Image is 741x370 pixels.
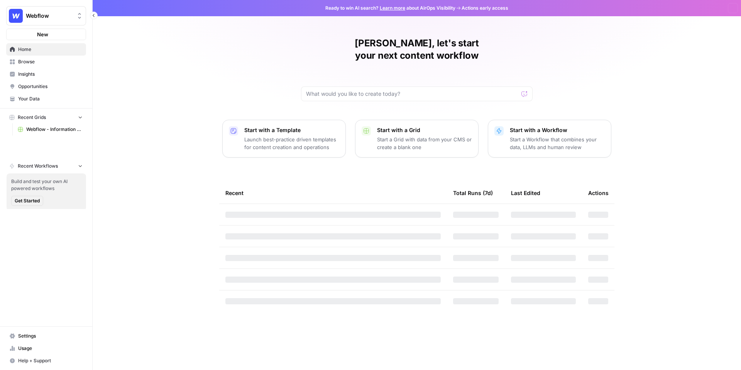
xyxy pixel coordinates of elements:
a: Insights [6,68,86,80]
div: Actions [588,182,609,204]
button: Start with a WorkflowStart a Workflow that combines your data, LLMs and human review [488,120,611,158]
input: What would you like to create today? [306,90,518,98]
button: Workspace: Webflow [6,6,86,25]
span: Usage [18,345,83,352]
span: Settings [18,333,83,339]
a: Usage [6,342,86,355]
span: Webflow [26,12,73,20]
span: Actions early access [462,5,508,12]
span: Recent Grids [18,114,46,121]
button: New [6,29,86,40]
p: Start a Grid with data from your CMS or create a blank one [377,136,472,151]
p: Start a Workflow that combines your data, LLMs and human review [510,136,605,151]
p: Start with a Workflow [510,126,605,134]
p: Start with a Grid [377,126,472,134]
div: Last Edited [511,182,540,204]
h1: [PERSON_NAME], let's start your next content workflow [301,37,533,62]
a: Browse [6,56,86,68]
span: New [37,31,48,38]
button: Recent Grids [6,112,86,123]
span: Build and test your own AI powered workflows [11,178,81,192]
button: Start with a TemplateLaunch best-practice driven templates for content creation and operations [222,120,346,158]
a: Settings [6,330,86,342]
span: Insights [18,71,83,78]
a: Your Data [6,93,86,105]
a: Home [6,43,86,56]
a: Learn more [380,5,405,11]
button: Start with a GridStart a Grid with data from your CMS or create a blank one [355,120,479,158]
button: Help + Support [6,355,86,367]
span: Opportunities [18,83,83,90]
p: Launch best-practice driven templates for content creation and operations [244,136,339,151]
img: Webflow Logo [9,9,23,23]
span: Browse [18,58,83,65]
span: Recent Workflows [18,163,58,170]
span: Home [18,46,83,53]
div: Recent [225,182,441,204]
div: Total Runs (7d) [453,182,493,204]
button: Get Started [11,196,43,206]
p: Start with a Template [244,126,339,134]
span: Get Started [15,197,40,204]
span: Ready to win AI search? about AirOps Visibility [325,5,455,12]
a: Webflow - Information Article -[PERSON_NAME] (Demo) [14,123,86,136]
span: Webflow - Information Article -[PERSON_NAME] (Demo) [26,126,83,133]
span: Help + Support [18,357,83,364]
button: Recent Workflows [6,160,86,172]
span: Your Data [18,95,83,102]
a: Opportunities [6,80,86,93]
